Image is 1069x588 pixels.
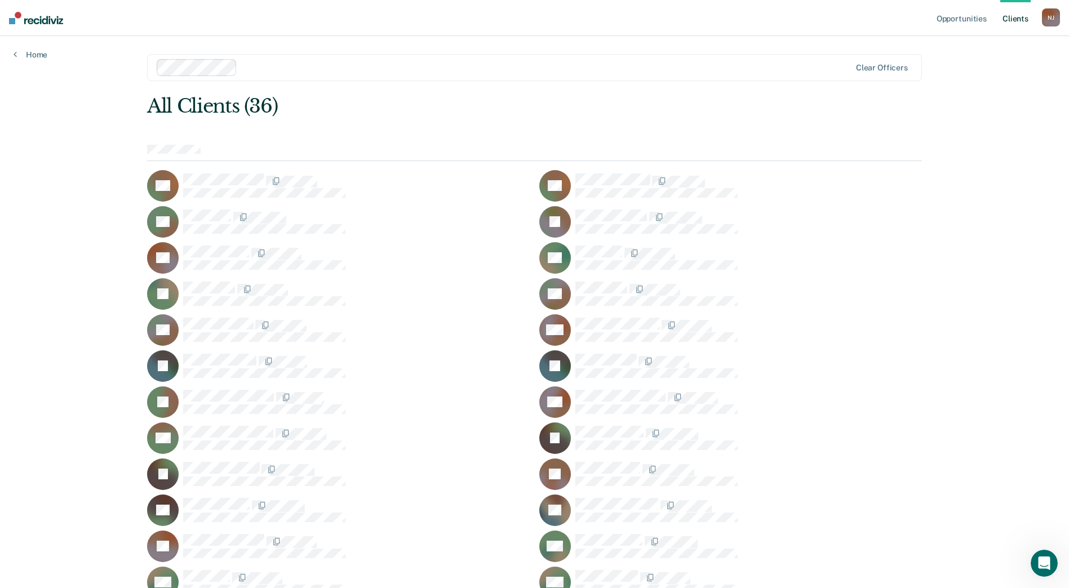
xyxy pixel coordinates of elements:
div: All Clients (36) [147,95,767,118]
div: N J [1042,8,1060,26]
a: Home [14,50,47,60]
img: Recidiviz [9,12,63,24]
button: NJ [1042,8,1060,26]
div: Clear officers [856,63,908,73]
iframe: Intercom live chat [1031,550,1058,577]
